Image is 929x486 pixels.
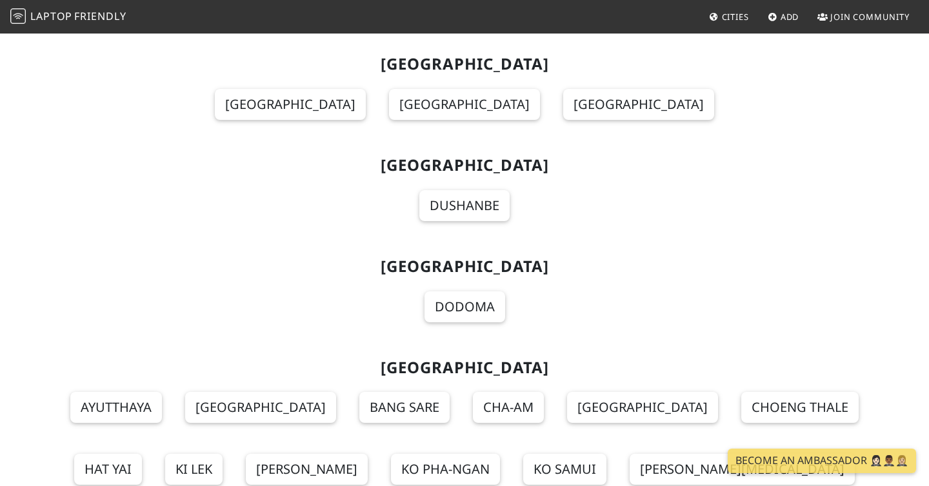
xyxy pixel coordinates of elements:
[359,392,450,423] a: Bang Sare
[425,291,505,322] a: Dodoma
[812,5,915,28] a: Join Community
[30,9,72,23] span: Laptop
[246,454,368,485] a: [PERSON_NAME]
[165,454,223,485] a: Ki Lek
[391,454,500,485] a: Ko Pha-Ngan
[74,454,142,485] a: Hat Yai
[473,392,544,423] a: Cha-am
[763,5,804,28] a: Add
[10,8,26,24] img: LaptopFriendly
[74,9,126,23] span: Friendly
[781,11,799,23] span: Add
[830,11,910,23] span: Join Community
[704,5,754,28] a: Cities
[389,89,540,120] a: [GEOGRAPHIC_DATA]
[46,358,883,377] h2: [GEOGRAPHIC_DATA]
[567,392,718,423] a: [GEOGRAPHIC_DATA]
[563,89,714,120] a: [GEOGRAPHIC_DATA]
[46,156,883,175] h2: [GEOGRAPHIC_DATA]
[523,454,606,485] a: Ko Samui
[419,190,510,221] a: Dushanbe
[10,6,126,28] a: LaptopFriendly LaptopFriendly
[185,392,336,423] a: [GEOGRAPHIC_DATA]
[46,55,883,73] h2: [GEOGRAPHIC_DATA]
[46,257,883,276] h2: [GEOGRAPHIC_DATA]
[741,392,859,423] a: Choeng Thale
[70,392,162,423] a: Ayutthaya
[722,11,749,23] span: Cities
[215,89,366,120] a: [GEOGRAPHIC_DATA]
[630,454,855,485] a: [PERSON_NAME][MEDICAL_DATA]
